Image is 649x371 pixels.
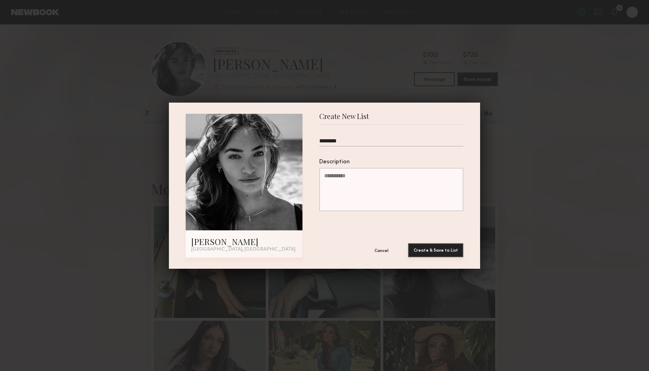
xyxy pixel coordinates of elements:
[191,247,297,252] div: [GEOGRAPHIC_DATA], [GEOGRAPHIC_DATA]
[361,244,402,258] button: Cancel
[408,243,463,257] button: Create & Save to List
[319,168,463,211] textarea: Description
[319,114,369,124] span: Create New List
[191,236,297,247] div: [PERSON_NAME]
[319,159,463,165] div: Description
